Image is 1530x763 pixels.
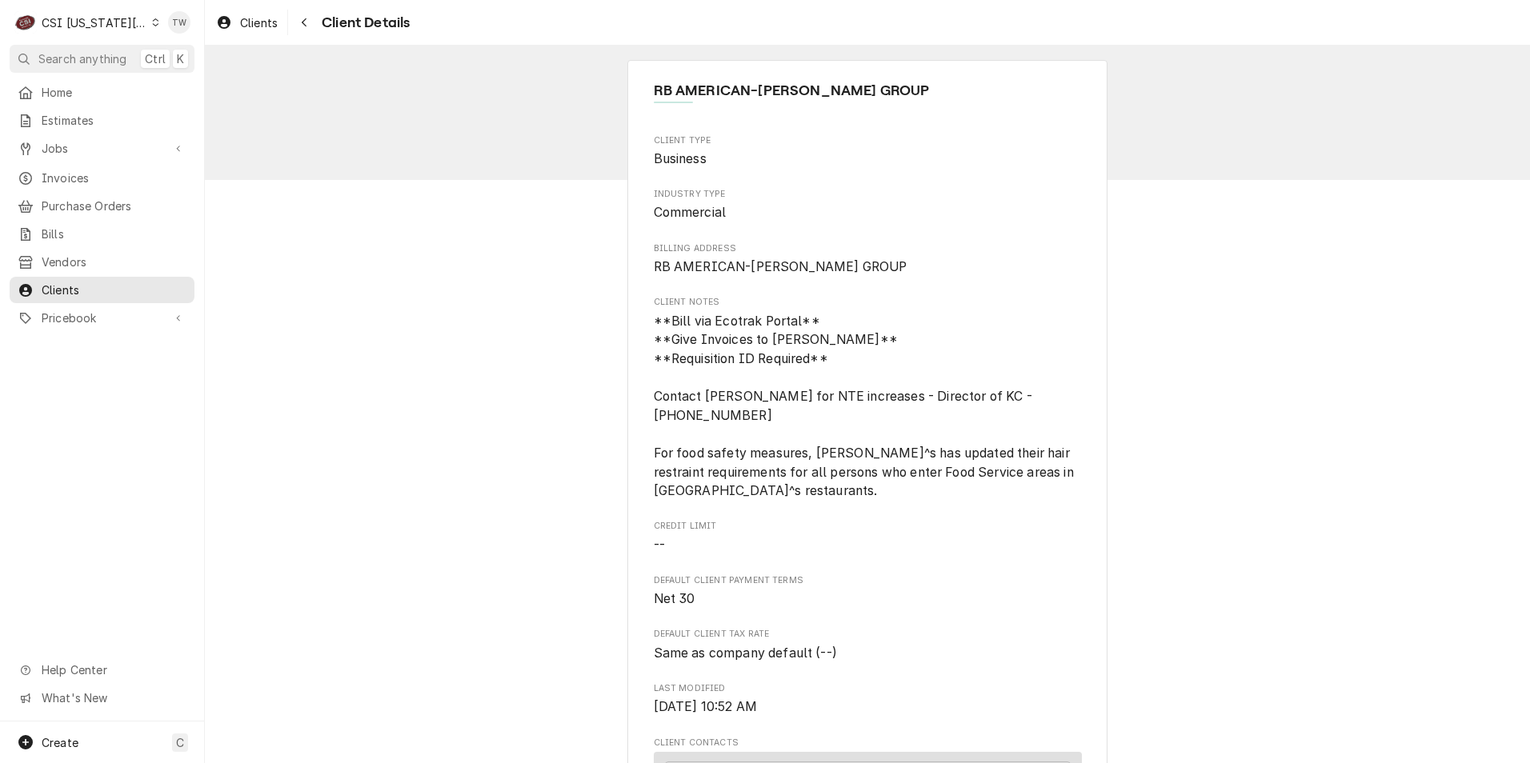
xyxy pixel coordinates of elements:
[145,50,166,67] span: Ctrl
[42,226,186,242] span: Bills
[10,45,194,73] button: Search anythingCtrlK
[42,310,162,326] span: Pricebook
[42,661,185,678] span: Help Center
[654,697,1082,717] span: Last Modified
[176,734,184,751] span: C
[42,84,186,101] span: Home
[654,314,1077,499] span: **Bill via Ecotrak Portal** **Give Invoices to [PERSON_NAME]** **Requisition ID Required** Contac...
[240,14,278,31] span: Clients
[654,205,727,220] span: Commercial
[10,249,194,275] a: Vendors
[654,312,1082,501] span: Client Notes
[654,628,1082,641] span: Default Client Tax Rate
[42,112,186,129] span: Estimates
[654,536,1082,555] span: Credit Limit
[10,107,194,134] a: Estimates
[10,305,194,331] a: Go to Pricebook
[10,165,194,191] a: Invoices
[654,151,707,166] span: Business
[654,682,1082,695] span: Last Modified
[10,79,194,106] a: Home
[654,574,1082,609] div: Default Client Payment Terms
[654,242,1082,255] span: Billing Address
[42,282,186,298] span: Clients
[42,198,186,214] span: Purchase Orders
[42,14,147,31] div: CSI [US_STATE][GEOGRAPHIC_DATA].
[10,685,194,711] a: Go to What's New
[654,242,1082,277] div: Billing Address
[654,574,1082,587] span: Default Client Payment Terms
[10,657,194,683] a: Go to Help Center
[42,170,186,186] span: Invoices
[654,699,757,714] span: [DATE] 10:52 AM
[38,50,126,67] span: Search anything
[10,193,194,219] a: Purchase Orders
[654,520,1082,533] span: Credit Limit
[14,11,37,34] div: CSI Kansas City.'s Avatar
[654,628,1082,662] div: Default Client Tax Rate
[42,254,186,270] span: Vendors
[317,12,410,34] span: Client Details
[654,134,1082,169] div: Client Type
[654,80,1082,114] div: Client Information
[10,277,194,303] a: Clients
[654,537,665,553] span: --
[654,682,1082,717] div: Last Modified
[10,135,194,162] a: Go to Jobs
[654,134,1082,147] span: Client Type
[10,221,194,247] a: Bills
[42,736,78,749] span: Create
[654,296,1082,309] span: Client Notes
[168,11,190,34] div: Tori Warrick's Avatar
[654,188,1082,201] span: Industry Type
[654,520,1082,554] div: Credit Limit
[168,11,190,34] div: TW
[654,589,1082,609] span: Default Client Payment Terms
[654,80,1082,102] span: Name
[654,737,1082,749] span: Client Contacts
[210,10,284,36] a: Clients
[654,150,1082,169] span: Client Type
[654,644,1082,663] span: Default Client Tax Rate
[654,259,907,274] span: RB AMERICAN-[PERSON_NAME] GROUP
[654,645,837,661] span: Same as company default (--)
[654,258,1082,277] span: Billing Address
[177,50,184,67] span: K
[14,11,37,34] div: C
[654,296,1082,501] div: Client Notes
[42,140,162,157] span: Jobs
[654,188,1082,222] div: Industry Type
[42,689,185,706] span: What's New
[291,10,317,35] button: Navigate back
[654,203,1082,222] span: Industry Type
[654,591,695,606] span: Net 30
